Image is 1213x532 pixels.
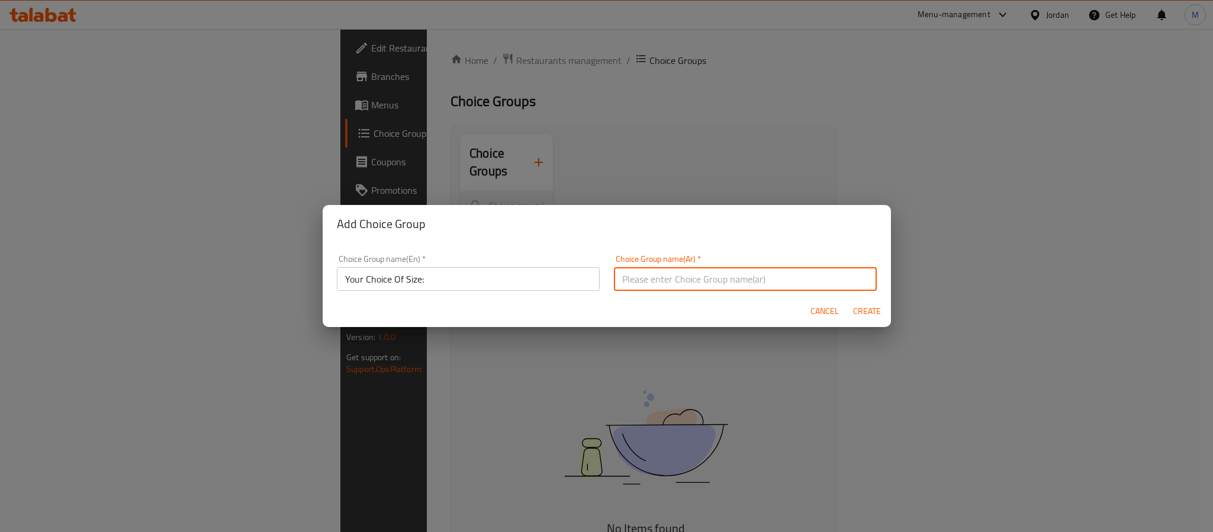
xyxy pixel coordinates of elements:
[337,267,600,291] input: Please enter Choice Group name(en)
[614,267,877,291] input: Please enter Choice Group name(ar)
[806,300,844,322] button: Cancel
[848,300,886,322] button: Create
[853,304,881,319] span: Create
[810,304,839,319] span: Cancel
[337,214,877,233] h2: Add Choice Group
